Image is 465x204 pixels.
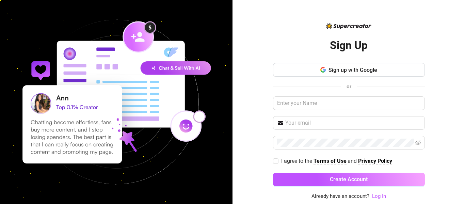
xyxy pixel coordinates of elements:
[330,38,368,52] h2: Sign Up
[273,96,425,110] input: Enter your Name
[330,176,368,183] span: Create Account
[273,63,425,77] button: Sign up with Google
[358,158,392,165] a: Privacy Policy
[415,140,421,145] span: eye-invisible
[311,192,369,201] span: Already have an account?
[372,193,386,199] a: Log In
[348,158,358,164] span: and
[314,158,347,165] a: Terms of Use
[347,83,351,90] span: or
[358,158,392,164] strong: Privacy Policy
[328,67,377,73] span: Sign up with Google
[314,158,347,164] strong: Terms of Use
[372,192,386,201] a: Log In
[281,158,314,164] span: I agree to the
[326,23,371,29] img: logo-BBDzfeDw.svg
[273,173,425,186] button: Create Account
[285,119,421,127] input: Your email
